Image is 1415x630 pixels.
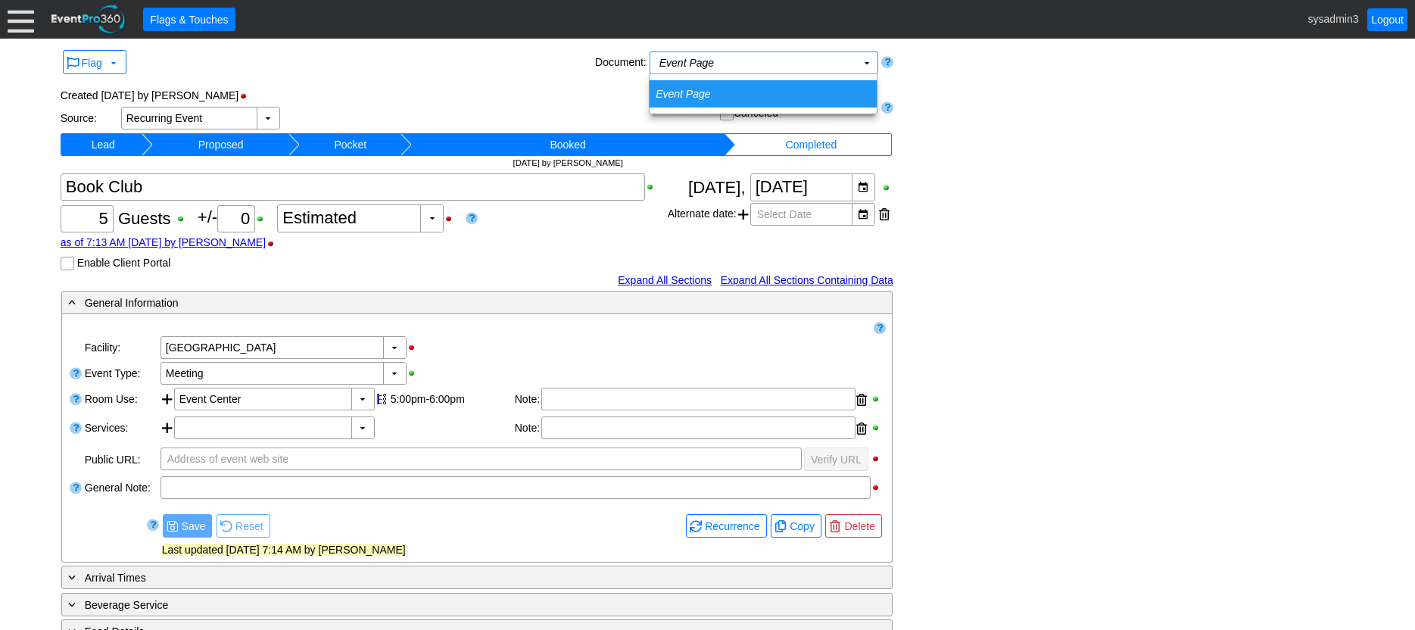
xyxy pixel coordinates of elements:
div: Remove service [856,417,867,440]
div: Room Use: [83,386,159,415]
span: Add another alternate date [738,203,749,226]
div: Show Event Title when printing; click to hide Event Title when printing. [645,182,662,192]
i: Event Page [656,88,710,100]
div: Show Plus/Minus Count when printing; click to hide Plus/Minus Count when printing. [255,214,273,224]
span: Recurrence [690,518,762,534]
div: Menu: Click or 'Crtl+M' to toggle menu open/close [8,6,34,33]
td: [DATE] by [PERSON_NAME] [412,156,724,170]
span: Flags & Touches [147,12,231,27]
div: Note: [515,416,541,441]
div: Alternate date: [668,201,893,227]
div: Show Guest Count when printing; click to hide Guest Count when printing. [176,214,193,224]
div: Note: [515,388,541,412]
a: Expand All Sections [618,274,712,286]
div: Edit start & end times [388,388,513,410]
span: General Information [85,297,179,309]
div: dijit_form_Select_1_menu [649,73,877,114]
span: Save [179,519,209,534]
td: Change status to Proposed [153,133,289,156]
div: Show Services when printing; click to hide Services when printing. [871,423,884,433]
label: Enable Client Portal [77,257,171,269]
div: Public URL: [83,447,159,475]
span: Save [167,518,209,534]
a: Expand All Sections Containing Data [721,274,893,286]
img: EventPro360 [49,2,128,36]
span: Verify URL [808,451,865,467]
a: as of 7:13 AM [DATE] by [PERSON_NAME] [61,236,266,248]
div: Hide Guest Count Status when printing; click to show Guest Count Status when printing. [444,214,461,224]
tr: <i>Event Page</i> [650,80,877,108]
td: Change status to Booked [412,133,724,156]
span: Select Date [754,204,815,225]
div: Facility: [83,335,159,360]
div: Show Event Type when printing; click to hide Event Type when printing. [407,368,424,379]
div: Hide Guest Count Stamp when printing; click to show Guest Count Stamp when printing. [266,239,283,249]
div: Services: [83,415,159,444]
div: General Information [65,294,827,311]
div: Created [DATE] by [PERSON_NAME] [61,84,391,107]
span: Flag [67,54,120,70]
span: Beverage Service [85,599,169,611]
div: Arrival Times [65,569,827,586]
div: Source: [61,112,121,124]
span: Arrival Times [85,572,146,584]
td: Change status to Lead [65,133,142,156]
div: Hide Public URL when printing; click to show Public URL when printing. [871,454,884,464]
i: Event Page [659,57,714,69]
td: Change status to Completed [735,133,887,156]
div: 5:00pm-6:00pm [391,393,511,405]
span: Last updated [DATE] 7:14 AM by [PERSON_NAME] [162,544,406,556]
div: Remove this date [879,203,890,226]
span: Guests [118,209,171,228]
div: Hide Event Note when printing; click to show Event Note when printing. [871,482,884,493]
div: Hide Facility when printing; click to show Facility when printing. [407,342,424,353]
span: Verify URL [808,452,865,467]
span: sysadmin3 [1308,12,1359,24]
span: Copy [775,518,818,534]
span: Address of event web site [164,448,291,469]
span: Copy [787,519,818,534]
div: Show this item on timeline; click to toggle [375,388,388,410]
div: Show Event Date when printing; click to hide Event Date when printing. [881,182,893,193]
div: Beverage Service [65,596,827,613]
div: Remove room [856,388,867,411]
div: Hide Status Bar when printing; click to show Status Bar when printing. [238,91,256,101]
div: Event Type: [83,360,159,386]
div: Add room [161,388,174,413]
span: Reset [220,518,266,534]
div: General Note: [83,475,159,501]
span: +/- [198,207,277,226]
span: Delete [829,518,877,534]
td: Change status to Pocket [300,133,401,156]
span: Recurrence [702,519,762,534]
span: [DATE], [688,178,745,197]
span: Delete [841,519,877,534]
span: Flags & Touches [147,11,231,27]
span: Flag [82,57,102,69]
div: Document: [592,51,650,77]
a: Logout [1367,8,1407,31]
div: Show Room Use when printing; click to hide Room Use when printing. [871,394,884,404]
span: Reset [232,519,266,534]
div: Add service [161,416,174,442]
